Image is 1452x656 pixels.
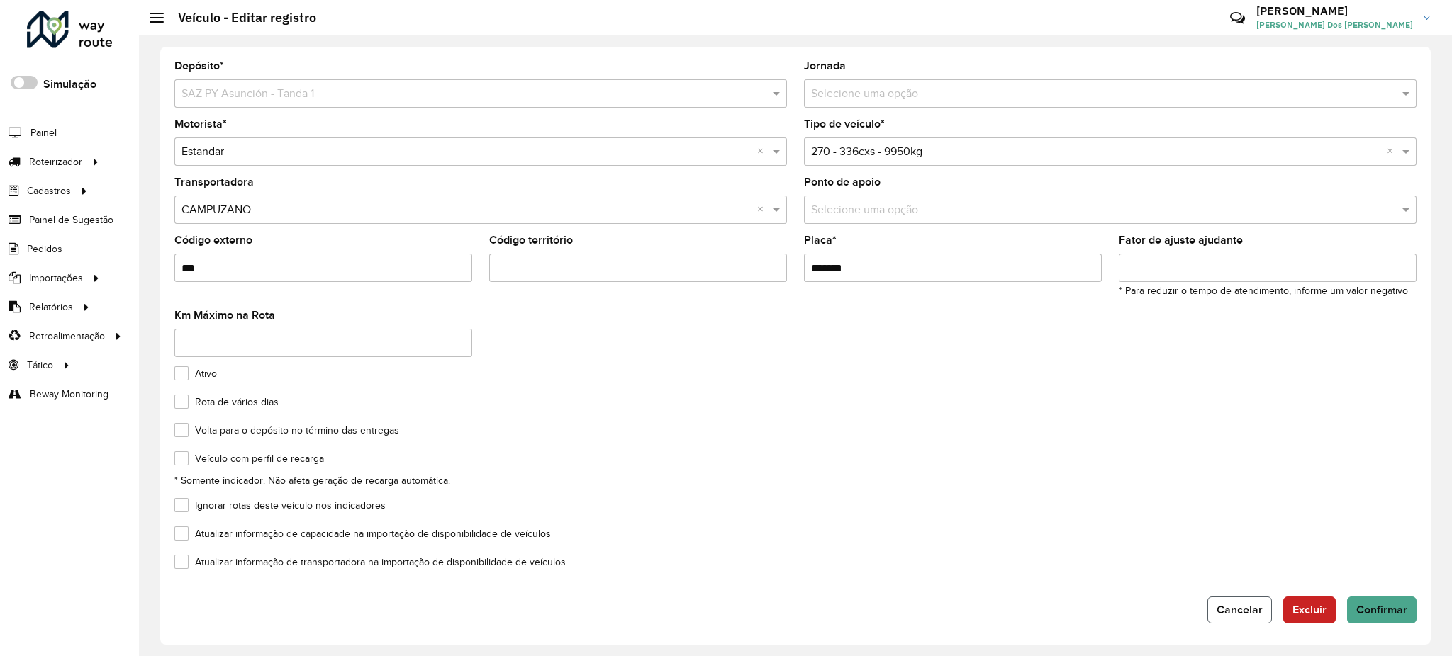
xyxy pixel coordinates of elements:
span: Cancelar [1217,604,1263,616]
label: Atualizar informação de capacidade na importação de disponibilidade de veículos [174,526,551,541]
label: Jornada [804,57,846,74]
label: Km Máximo na Rota [174,307,275,324]
button: Confirmar [1347,596,1417,623]
span: Retroalimentação [29,329,105,344]
span: Roteirizador [29,154,82,169]
label: Código território [489,232,573,249]
span: Beway Monitoring [30,387,108,402]
label: Placa [804,232,837,249]
h3: [PERSON_NAME] [1256,4,1413,18]
h2: Veículo - Editar registro [164,10,316,26]
span: Excluir [1292,604,1327,616]
span: Importações [29,271,83,285]
label: Volta para o depósito no término das entregas [174,423,399,438]
span: [PERSON_NAME] Dos [PERSON_NAME] [1256,18,1413,31]
label: Veículo com perfil de recarga [174,451,324,466]
button: Excluir [1283,596,1336,623]
label: Rota de vários dias [174,395,279,409]
label: Ponto de apoio [804,174,881,191]
label: Atualizar informação de transportadora na importação de disponibilidade de veículos [174,555,566,570]
span: Clear all [757,201,769,218]
button: Cancelar [1207,596,1272,623]
span: Confirmar [1356,604,1407,616]
label: Transportadora [174,174,254,191]
label: Depósito [174,57,224,74]
label: Simulação [43,76,96,93]
label: Ignorar rotas deste veículo nos indicadores [174,498,386,513]
small: * Para reduzir o tempo de atendimento, informe um valor negativo [1119,285,1408,296]
label: Código externo [174,232,252,249]
span: Painel [30,125,57,140]
label: Fator de ajuste ajudante [1119,232,1243,249]
label: Motorista [174,115,227,132]
label: Tipo de veículo [804,115,885,132]
span: Painel de Sugestão [29,213,113,227]
a: Contato Rápido [1222,3,1253,33]
span: Relatórios [29,300,73,315]
span: Cadastros [27,183,71,198]
span: Clear all [1387,143,1399,160]
label: Ativo [174,366,217,381]
span: Pedidos [27,242,62,256]
span: Clear all [757,143,769,160]
span: Tático [27,358,53,373]
small: * Somente indicador. Não afeta geração de recarga automática. [174,475,450,486]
